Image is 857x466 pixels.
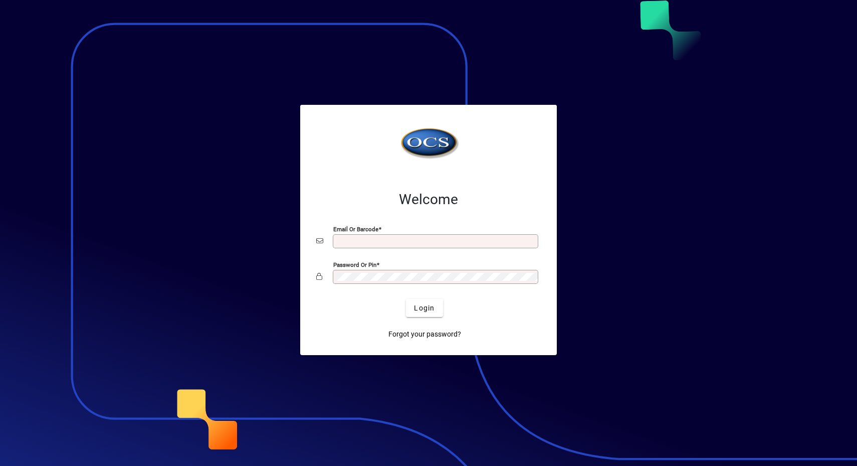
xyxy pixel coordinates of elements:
[316,191,541,208] h2: Welcome
[333,261,376,268] mat-label: Password or Pin
[384,325,465,343] a: Forgot your password?
[414,303,435,314] span: Login
[406,299,443,317] button: Login
[333,226,378,233] mat-label: Email or Barcode
[388,329,461,340] span: Forgot your password?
